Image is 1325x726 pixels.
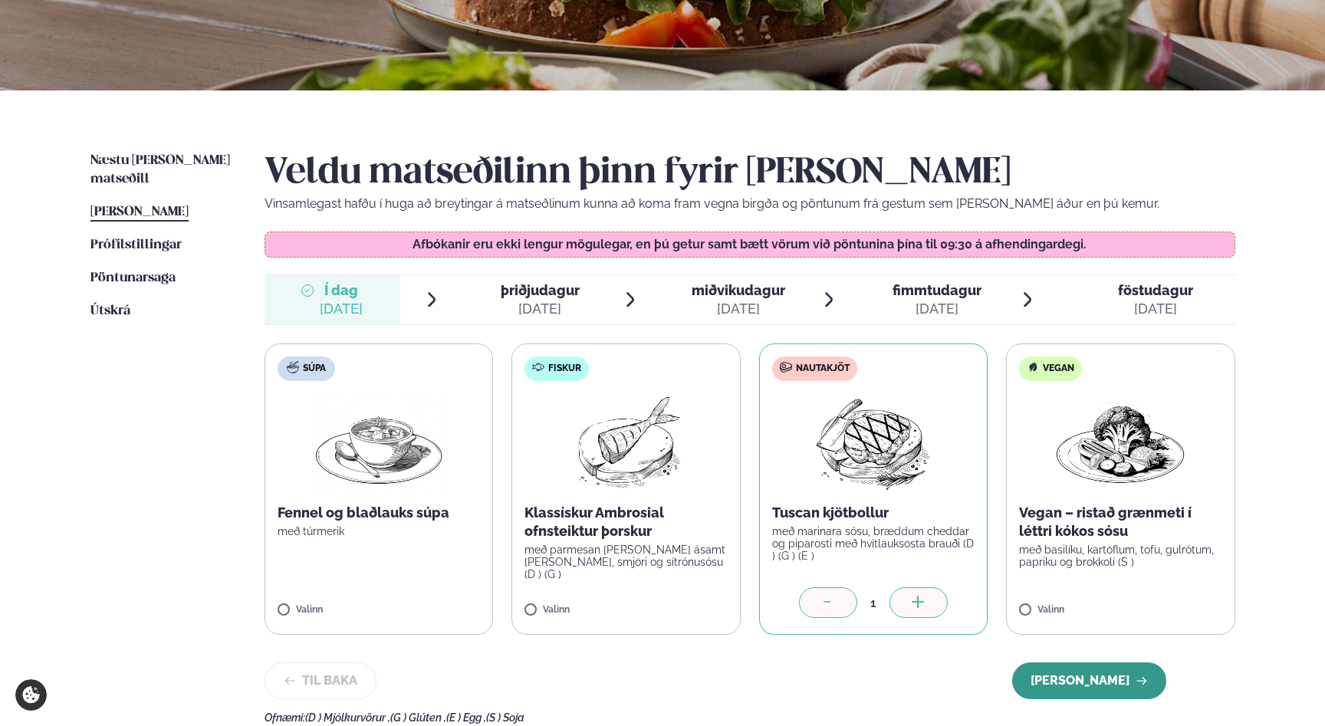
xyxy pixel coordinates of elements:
div: 1 [857,594,889,612]
img: Vegan.png [1053,393,1188,491]
span: miðvikudagur [692,282,785,298]
p: með basilíku, kartöflum, tofu, gulrótum, papriku og brokkolí (S ) [1019,544,1222,568]
p: Afbókanir eru ekki lengur mögulegar, en þú getur samt bætt vörum við pöntunina þína til 09:30 á a... [280,238,1219,251]
div: [DATE] [1118,300,1193,318]
span: föstudagur [1118,282,1193,298]
span: Nautakjöt [796,363,850,375]
p: með túrmerik [278,525,481,537]
span: Prófílstillingar [90,238,182,251]
div: [DATE] [320,300,363,318]
span: (S ) Soja [486,711,524,724]
button: [PERSON_NAME] [1012,662,1166,699]
span: (E ) Egg , [446,711,486,724]
p: Vegan – ristað grænmeti í léttri kókos sósu [1019,504,1222,540]
p: Klassískur Ambrosial ofnsteiktur þorskur [524,504,728,540]
span: Næstu [PERSON_NAME] matseðill [90,154,230,186]
span: Súpa [303,363,326,375]
a: Cookie settings [15,679,47,711]
img: soup.svg [287,361,299,373]
p: með marinara sósu, bræddum cheddar og piparosti með hvítlauksosta brauði (D ) (G ) (E ) [772,525,975,562]
a: Pöntunarsaga [90,269,176,287]
span: fimmtudagur [893,282,981,298]
a: Næstu [PERSON_NAME] matseðill [90,152,234,189]
img: Soup.png [311,393,446,491]
span: Pöntunarsaga [90,271,176,284]
a: Útskrá [90,302,130,320]
p: Vinsamlegast hafðu í huga að breytingar á matseðlinum kunna að koma fram vegna birgða og pöntunum... [265,195,1235,213]
img: Vegan.svg [1027,361,1039,373]
span: (G ) Glúten , [390,711,446,724]
span: (D ) Mjólkurvörur , [305,711,390,724]
img: beef.svg [780,361,792,373]
span: Fiskur [548,363,581,375]
button: Til baka [265,662,376,699]
span: þriðjudagur [501,282,580,298]
span: Í dag [320,281,363,300]
div: [DATE] [893,300,981,318]
img: Fish.png [558,393,694,491]
img: Beef-Meat.png [805,393,941,491]
a: Prófílstillingar [90,236,182,255]
div: [DATE] [501,300,580,318]
div: Ofnæmi: [265,711,1235,724]
a: [PERSON_NAME] [90,203,189,222]
div: [DATE] [692,300,785,318]
p: með parmesan [PERSON_NAME] ásamt [PERSON_NAME], smjöri og sítrónusósu (D ) (G ) [524,544,728,580]
h2: Veldu matseðilinn þinn fyrir [PERSON_NAME] [265,152,1235,195]
span: Útskrá [90,304,130,317]
img: fish.svg [532,361,544,373]
p: Tuscan kjötbollur [772,504,975,522]
span: [PERSON_NAME] [90,205,189,218]
span: Vegan [1043,363,1074,375]
p: Fennel og blaðlauks súpa [278,504,481,522]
